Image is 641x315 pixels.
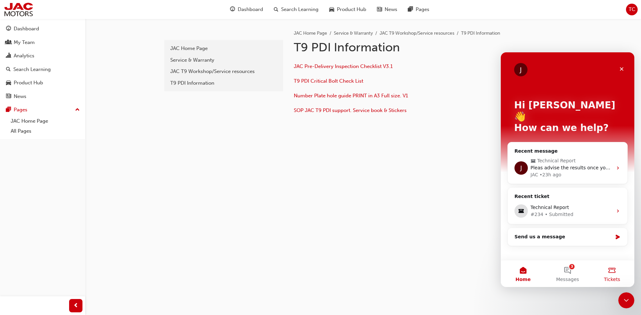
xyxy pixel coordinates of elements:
[3,104,82,116] button: Pages
[14,25,39,33] div: Dashboard
[3,21,82,104] button: DashboardMy TeamAnalyticsSearch LearningProduct HubNews
[170,79,277,87] div: T9 PDI Information
[14,52,34,60] div: Analytics
[6,40,11,46] span: people-icon
[30,159,112,166] div: #234 • Submitted
[329,5,334,14] span: car-icon
[416,6,429,13] span: Pages
[380,30,454,36] a: JAC T9 Workshop/Service resources
[408,5,413,14] span: pages-icon
[14,93,26,100] div: News
[238,6,263,13] span: Dashboard
[626,4,638,15] button: TC
[324,3,372,16] a: car-iconProduct Hub
[14,141,120,149] div: Recent ticket
[103,225,120,229] span: Tickets
[89,208,134,235] button: Tickets
[268,3,324,16] a: search-iconSearch Learning
[13,66,51,73] div: Search Learning
[372,3,403,16] a: news-iconNews
[75,106,80,114] span: up-icon
[7,149,127,168] div: Technical Report#234 • Submitted
[294,78,363,84] a: T9 PDI Critical Bolt Check List
[44,208,89,235] button: Messages
[115,11,127,23] div: Close
[377,5,382,14] span: news-icon
[294,40,513,55] h1: T9 PDI Information
[3,77,82,89] a: Product Hub
[501,52,634,287] iframe: Intercom live chat
[618,292,634,308] iframe: Intercom live chat
[170,56,277,64] div: Service & Warranty
[14,181,112,188] div: Send us a message
[170,45,277,52] div: JAC Home Page
[334,30,373,36] a: Service & Warranty
[3,36,82,49] a: My Team
[30,113,352,118] span: Pleas advise the results once you have tested the functionality of the voice control with out any...
[15,225,30,229] span: Home
[7,175,127,194] div: Send us a message
[55,225,78,229] span: Messages
[3,63,82,76] a: Search Learning
[14,106,27,114] div: Pages
[403,3,435,16] a: pages-iconPages
[167,54,280,66] a: Service & Warranty
[6,80,11,86] span: car-icon
[170,68,277,75] div: JAC T9 Workshop/Service resources
[274,5,278,14] span: search-icon
[294,107,407,113] a: SOP JAC T9 PDI support. Service book & Stickers
[629,6,635,13] span: TC
[6,26,11,32] span: guage-icon
[39,119,60,126] div: • 23h ago
[3,50,82,62] a: Analytics
[385,6,397,13] span: News
[337,6,366,13] span: Product Hub
[30,152,112,159] div: Technical Report
[461,30,500,37] li: T9 PDI Information
[294,93,408,99] a: Number Plate hole guide PRINT in A3 Full size. V1
[30,119,37,126] div: JAC
[281,6,318,13] span: Search Learning
[167,66,280,77] a: JAC T9 Workshop/Service resources
[73,302,78,310] span: prev-icon
[3,23,82,35] a: Dashboard
[6,53,11,59] span: chart-icon
[8,126,82,136] a: All Pages
[6,107,11,113] span: pages-icon
[3,2,34,17] img: jac-portal
[294,63,393,69] a: JAC Pre-Delivery Inspection Checklist V3.1
[6,67,11,73] span: search-icon
[167,43,280,54] a: JAC Home Page
[8,116,82,126] a: JAC Home Page
[6,94,11,100] span: news-icon
[14,39,35,46] div: My Team
[3,90,82,103] a: News
[225,3,268,16] a: guage-iconDashboard
[167,77,280,89] a: T9 PDI Information
[294,30,327,36] a: JAC Home Page
[230,5,235,14] span: guage-icon
[14,79,43,87] div: Product Hub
